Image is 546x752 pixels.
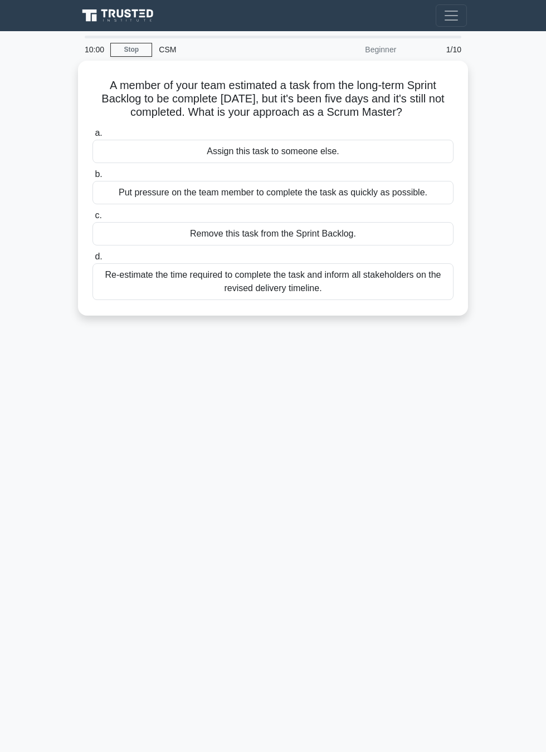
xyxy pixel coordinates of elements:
div: Assign this task to someone else. [92,140,454,163]
button: Toggle navigation [436,4,467,27]
div: 1/10 [403,38,468,61]
span: c. [95,210,101,220]
div: Remove this task from the Sprint Backlog. [92,222,454,245]
a: Stop [110,43,152,57]
div: CSM [152,38,305,61]
div: Put pressure on the team member to complete the task as quickly as possible. [92,181,454,204]
div: 10:00 [78,38,110,61]
span: b. [95,169,102,179]
span: a. [95,128,102,137]
h5: A member of your team estimated a task from the long-term Sprint Backlog to be complete [DATE], b... [91,78,455,120]
div: Re-estimate the time required to complete the task and inform all stakeholders on the revised del... [92,263,454,300]
div: Beginner [305,38,403,61]
span: d. [95,252,102,261]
